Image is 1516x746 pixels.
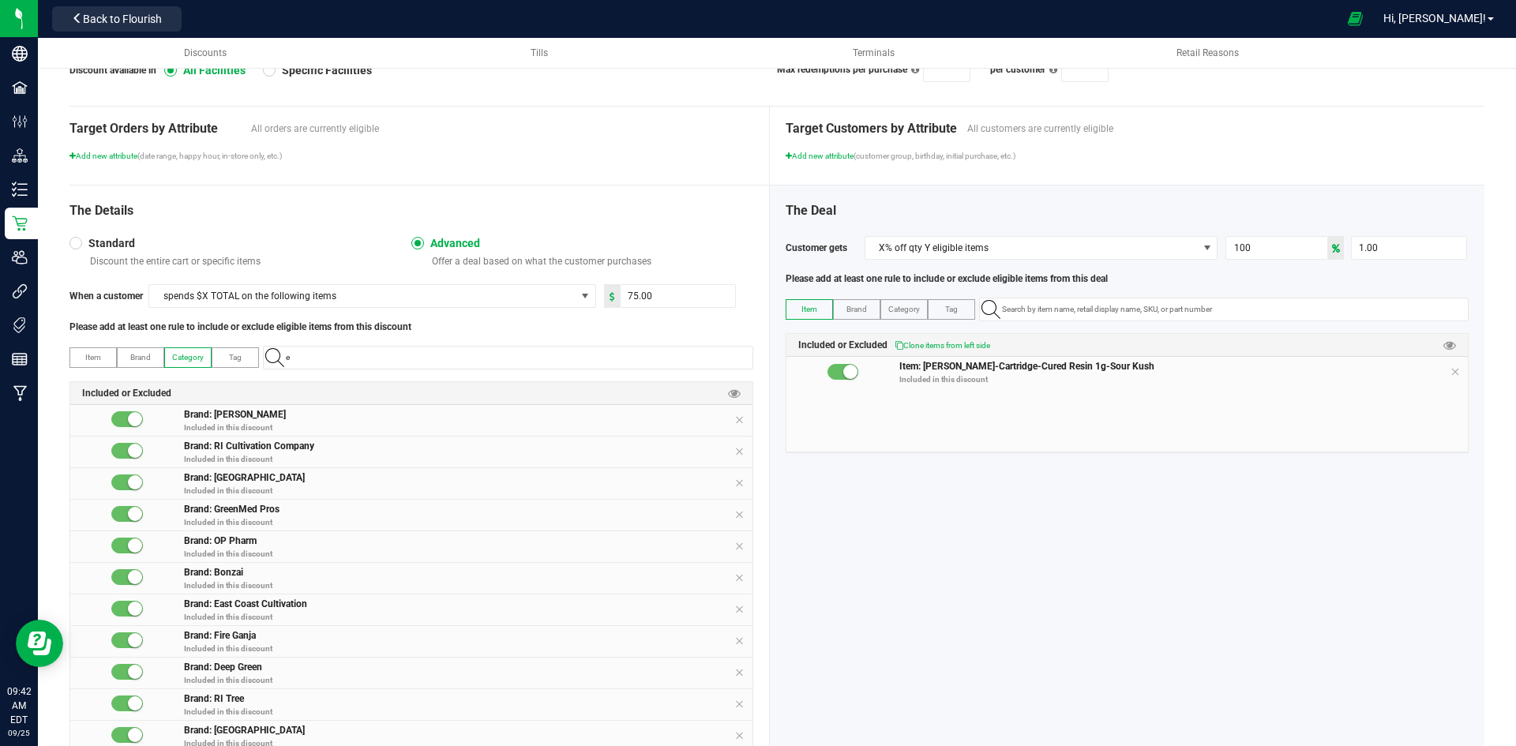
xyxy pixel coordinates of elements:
[1338,3,1373,34] span: Open Ecommerce Menu
[12,216,28,231] inline-svg: Retail
[12,182,28,197] inline-svg: Inventory
[734,505,744,524] span: Remove
[184,47,227,58] span: Discounts
[426,255,753,268] p: Offer a deal based on what the customer purchases
[184,501,280,515] span: Brand: GreenMed Pros
[786,152,854,160] span: Add new attribute
[69,119,243,138] span: Target Orders by Attribute
[184,659,262,673] span: Brand: Deep Green
[69,320,411,334] span: Please add at least one rule to include or exclude eligible items from this discount
[895,341,990,350] span: Clone items from left side
[184,407,286,420] span: Brand: [PERSON_NAME]
[12,80,28,96] inline-svg: Facilities
[734,600,744,619] span: Remove
[12,148,28,163] inline-svg: Distribution
[265,348,284,367] inline-svg: Search
[16,620,63,667] iframe: Resource center
[184,611,752,623] p: Included in this discount
[734,537,744,556] span: Remove
[184,722,305,736] span: Brand: [GEOGRAPHIC_DATA]
[786,119,959,138] span: Target Customers by Attribute
[130,353,151,362] span: Brand
[184,470,305,483] span: Brand: [GEOGRAPHIC_DATA]
[734,474,744,493] span: Remove
[981,300,1000,319] inline-svg: Search
[1352,237,1466,259] input: Qty
[899,358,1154,372] span: Item: [PERSON_NAME]-Cartridge-Cured Resin 1g-Sour Kush
[967,122,1469,136] span: All customers are currently eligible
[728,386,741,401] span: Preview
[137,152,282,160] span: (date range, happy hour, in-store only, etc.)
[990,64,1045,75] span: per customer
[734,410,744,429] span: Remove
[12,249,28,265] inline-svg: Users
[424,236,480,250] span: Advanced
[1176,47,1239,58] span: Retail Reasons
[945,305,958,313] span: Tag
[734,663,744,682] span: Remove
[786,272,1108,286] span: Please add at least one rule to include or exclude eligible items from this deal
[70,382,752,405] div: Included or Excluded
[786,334,1469,357] div: Included or Excluded
[69,152,137,160] span: Add new attribute
[734,442,744,461] span: Remove
[786,201,1469,220] div: The Deal
[184,691,244,704] span: Brand: RI Tree
[184,674,752,686] p: Included in this discount
[888,305,920,313] span: Category
[184,643,752,654] p: Included in this discount
[621,285,735,307] input: Qty
[899,373,1468,385] p: Included in this discount
[172,353,204,362] span: Category
[1450,362,1460,381] span: Remove
[184,422,752,433] p: Included in this discount
[85,353,101,362] span: Item
[12,114,28,129] inline-svg: Configuration
[777,64,907,75] span: Max redemptions per purchase
[82,236,135,250] span: Standard
[734,726,744,745] span: Remove
[177,63,246,77] span: All Facilities
[184,516,752,528] p: Included in this discount
[12,317,28,333] inline-svg: Tags
[865,237,1198,259] span: X% off qty Y eligible items
[84,255,411,268] p: Discount the entire cart or specific items
[184,564,243,578] span: Brand: Bonzai
[1383,12,1486,24] span: Hi, [PERSON_NAME]!
[280,347,752,369] input: Search by item category
[184,533,257,546] span: Brand: OP Pharm
[786,241,865,255] span: Customer gets
[184,706,752,718] p: Included in this discount
[251,122,753,136] span: All orders are currently eligible
[853,47,895,58] span: Terminals
[184,453,752,465] p: Included in this discount
[149,285,576,307] span: spends $X TOTAL on the following items
[12,351,28,367] inline-svg: Reports
[184,548,752,560] p: Included in this discount
[69,289,148,303] span: When a customer
[184,485,752,497] p: Included in this discount
[12,385,28,401] inline-svg: Manufacturing
[996,298,1469,321] input: NO DATA FOUND
[846,305,867,313] span: Brand
[184,596,307,609] span: Brand: East Coast Cultivation
[1443,338,1456,353] span: Preview
[229,353,242,362] span: Tag
[7,684,31,727] p: 09:42 AM EDT
[854,152,1015,160] span: (customer group, birthday, initial purchase, etc.)
[184,628,256,641] span: Brand: Fire Ganja
[734,568,744,587] span: Remove
[12,46,28,62] inline-svg: Company
[801,305,817,313] span: Item
[12,283,28,299] inline-svg: Integrations
[531,47,548,58] span: Tills
[69,201,753,220] div: The Details
[69,63,164,77] span: Discount available in
[184,438,314,452] span: Brand: RI Cultivation Company
[7,727,31,739] p: 09/25
[83,13,162,25] span: Back to Flourish
[276,63,372,77] span: Specific Facilities
[734,632,744,650] span: Remove
[184,579,752,591] p: Included in this discount
[52,6,182,32] button: Back to Flourish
